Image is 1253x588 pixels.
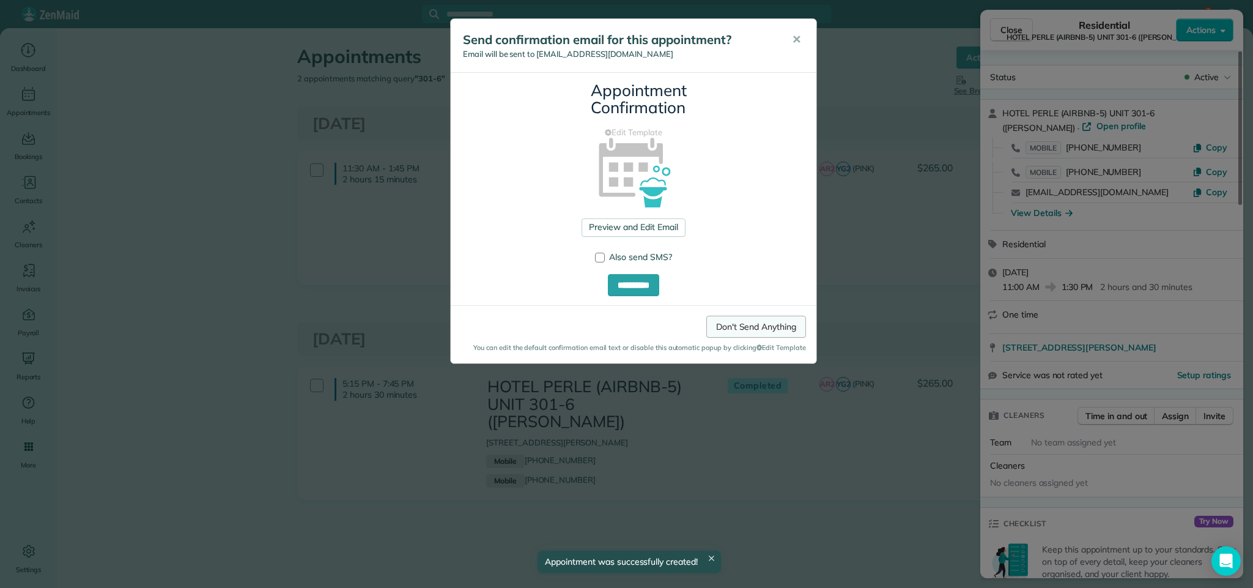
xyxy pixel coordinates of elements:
[579,116,689,226] img: appointment_confirmation_icon-141e34405f88b12ade42628e8c248340957700ab75a12ae832a8710e9b578dc5.png
[461,343,806,353] small: You can edit the default confirmation email text or disable this automatic popup by clicking Edit...
[1211,546,1241,576] div: Open Intercom Messenger
[591,82,676,117] h3: Appointment Confirmation
[463,31,775,48] h5: Send confirmation email for this appointment?
[792,32,801,47] span: ✕
[463,49,673,59] span: Email will be sent to [EMAIL_ADDRESS][DOMAIN_NAME]
[706,316,806,338] a: Don't Send Anything
[609,251,672,262] span: Also send SMS?
[460,127,807,139] a: Edit Template
[538,551,721,573] div: Appointment was successfully created!
[582,218,685,237] a: Preview and Edit Email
